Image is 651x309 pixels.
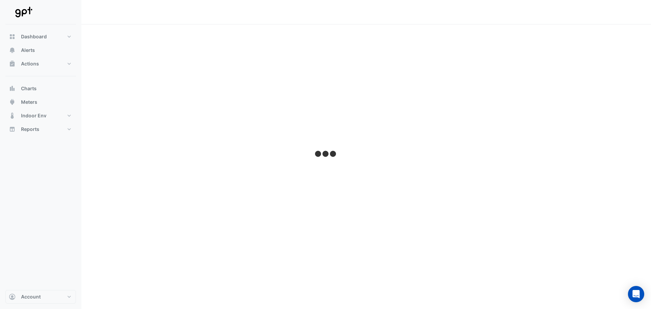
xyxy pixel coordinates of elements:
button: Alerts [5,43,76,57]
app-icon: Charts [9,85,16,92]
button: Actions [5,57,76,71]
div: Open Intercom Messenger [628,286,644,302]
button: Dashboard [5,30,76,43]
button: Meters [5,95,76,109]
app-icon: Reports [9,126,16,133]
app-icon: Indoor Env [9,112,16,119]
span: Reports [21,126,39,133]
app-icon: Dashboard [9,33,16,40]
img: Company Logo [8,5,39,19]
app-icon: Actions [9,60,16,67]
button: Reports [5,122,76,136]
span: Charts [21,85,37,92]
span: Alerts [21,47,35,54]
button: Charts [5,82,76,95]
span: Indoor Env [21,112,46,119]
span: Dashboard [21,33,47,40]
button: Indoor Env [5,109,76,122]
span: Account [21,293,41,300]
app-icon: Meters [9,99,16,105]
span: Meters [21,99,37,105]
app-icon: Alerts [9,47,16,54]
button: Account [5,290,76,304]
span: Actions [21,60,39,67]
